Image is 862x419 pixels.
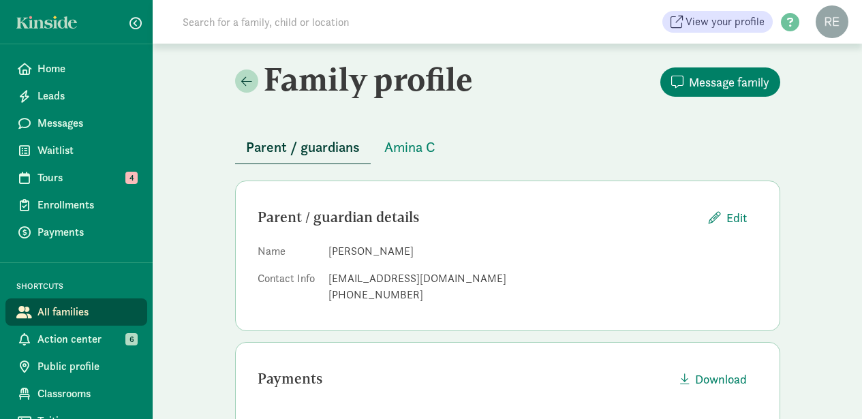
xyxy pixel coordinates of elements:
span: Message family [689,73,769,91]
div: Payments [258,368,669,390]
a: Enrollments [5,191,147,219]
a: Parent / guardians [235,140,371,155]
button: Parent / guardians [235,131,371,164]
span: Enrollments [37,197,136,213]
span: Payments [37,224,136,240]
button: Message family [660,67,780,97]
span: Messages [37,115,136,131]
span: View your profile [686,14,765,30]
a: Tours 4 [5,164,147,191]
a: Waitlist [5,137,147,164]
div: Parent / guardian details [258,206,698,228]
div: [EMAIL_ADDRESS][DOMAIN_NAME] [328,270,758,287]
a: All families [5,298,147,326]
button: Download [669,364,758,394]
a: View your profile [662,11,773,33]
a: Messages [5,110,147,137]
span: Download [695,370,747,388]
button: Amina C [373,131,446,164]
span: Classrooms [37,386,136,402]
a: Leads [5,82,147,110]
button: Edit [698,203,758,232]
span: Home [37,61,136,77]
a: Classrooms [5,380,147,407]
div: [PHONE_NUMBER] [328,287,758,303]
span: Parent / guardians [246,136,360,158]
input: Search for a family, child or location [174,8,557,35]
span: Leads [37,88,136,104]
span: Tours [37,170,136,186]
iframe: Chat Widget [794,354,862,419]
span: 6 [125,333,138,345]
a: Public profile [5,353,147,380]
dt: Contact Info [258,270,318,309]
span: Waitlist [37,142,136,159]
span: Amina C [384,136,435,158]
span: Edit [726,208,747,227]
a: Action center 6 [5,326,147,353]
span: Public profile [37,358,136,375]
span: All families [37,304,136,320]
a: Payments [5,219,147,246]
a: Amina C [373,140,446,155]
h2: Family profile [235,60,505,98]
a: Home [5,55,147,82]
dd: [PERSON_NAME] [328,243,758,260]
dt: Name [258,243,318,265]
span: 4 [125,172,138,184]
span: Action center [37,331,136,347]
